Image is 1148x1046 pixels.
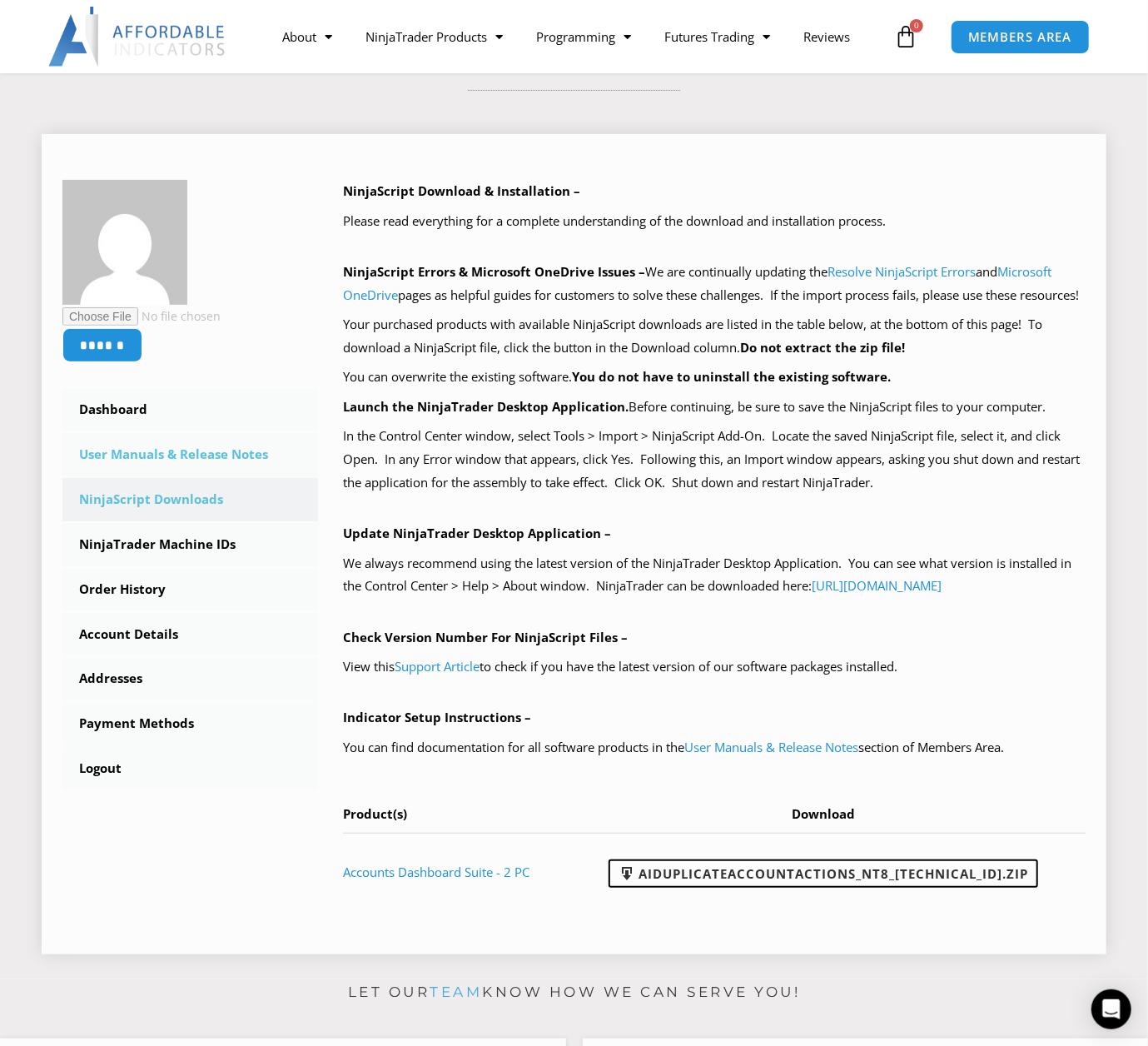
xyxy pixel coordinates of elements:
p: Please read everything for a complete understanding of the download and installation process. [343,210,1086,233]
p: In the Control Center window, select Tools > Import > NinjaScript Add-On. Locate the saved NinjaS... [343,425,1086,495]
a: Reviews [787,17,867,56]
a: User Manuals & Release Notes [62,433,318,476]
a: Support Article [395,658,480,675]
b: Check Version Number For NinjaScript Files – [343,629,628,645]
a: AIDuplicateAccountActions_NT8_[TECHNICAL_ID].zip [609,859,1038,888]
a: [URL][DOMAIN_NAME] [812,577,942,594]
b: Update NinjaTrader Desktop Application – [343,525,611,541]
nav: Account pages [62,388,318,790]
p: View this to check if you have the latest version of our software packages installed. [343,655,1086,679]
b: Do not extract the zip file! [740,339,905,356]
p: You can find documentation for all software products in the section of Members Area. [343,736,1086,760]
a: Accounts Dashboard Suite - 2 PC [343,864,529,880]
a: Programming [519,17,648,56]
div: Open Intercom Messenger [1091,989,1131,1029]
a: Payment Methods [62,702,318,745]
img: LogoAI | Affordable Indicators – NinjaTrader [48,7,227,67]
p: Your purchased products with available NinjaScript downloads are listed in the table below, at th... [343,313,1086,360]
a: team [430,984,482,1000]
p: Before continuing, be sure to save the NinjaScript files to your computer. [343,396,1086,419]
img: d2117ace48cef559e8e15ce27b86871a5a46866aa7b6571df7220bbf9761b8e6 [62,180,187,305]
a: NinjaTrader Products [349,17,519,56]
a: Dashboard [62,388,318,431]
span: Product(s) [343,805,407,822]
a: Addresses [62,657,318,700]
p: We are continually updating the and pages as helpful guides for customers to solve these challeng... [343,261,1086,307]
a: MEMBERS AREA [951,20,1090,54]
span: 0 [910,19,923,32]
p: You can overwrite the existing software. [343,366,1086,389]
a: 0 [869,12,942,61]
a: NinjaScript Downloads [62,478,318,521]
a: Resolve NinjaScript Errors [827,263,976,280]
p: We always recommend using the latest version of the NinjaTrader Desktop Application. You can see ... [343,552,1086,599]
b: Launch the NinjaTrader Desktop Application. [343,398,629,415]
a: Futures Trading [648,17,787,56]
a: Logout [62,747,318,790]
a: About [266,17,349,56]
a: Microsoft OneDrive [343,263,1051,303]
nav: Menu [266,17,890,56]
b: You do not have to uninstall the existing software. [572,368,891,385]
span: Download [793,805,856,822]
span: MEMBERS AREA [968,31,1072,43]
a: Order History [62,568,318,611]
a: Account Details [62,613,318,656]
b: NinjaScript Errors & Microsoft OneDrive Issues – [343,263,645,280]
a: User Manuals & Release Notes [684,739,858,755]
b: Indicator Setup Instructions – [343,709,531,725]
a: NinjaTrader Machine IDs [62,523,318,566]
b: NinjaScript Download & Installation – [343,182,580,199]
